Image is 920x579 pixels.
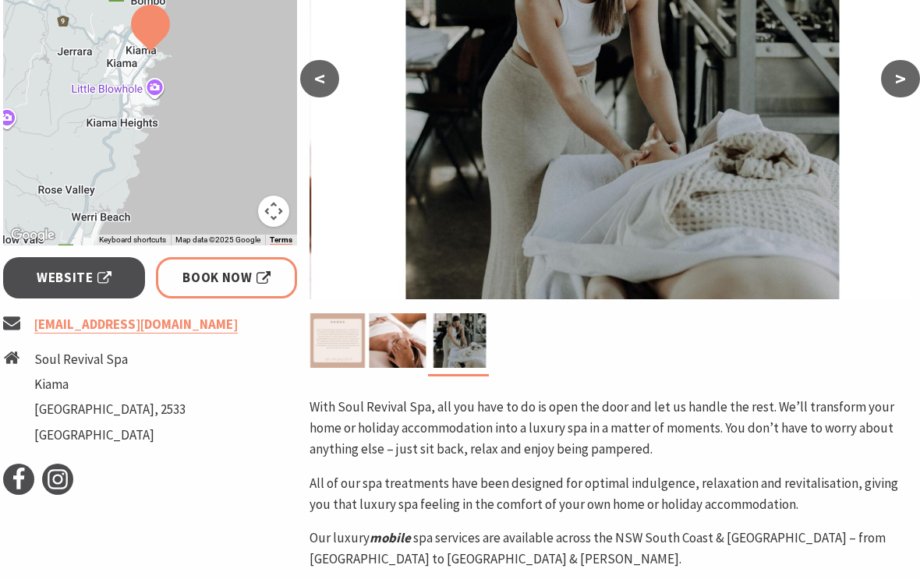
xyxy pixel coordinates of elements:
[99,235,166,245] button: Keyboard shortcuts
[34,316,238,334] a: [EMAIL_ADDRESS][DOMAIN_NAME]
[258,196,289,227] button: Map camera controls
[270,235,292,245] a: Terms (opens in new tab)
[300,60,339,97] button: <
[3,257,145,298] a: Website
[37,267,111,288] span: Website
[34,425,186,446] li: [GEOGRAPHIC_DATA]
[7,225,58,245] a: Click to see this area on Google Maps
[370,529,411,546] strong: mobile
[156,257,298,298] a: Book Now
[34,399,186,420] li: [GEOGRAPHIC_DATA], 2533
[7,225,58,245] img: Google
[34,374,186,395] li: Kiama
[881,60,920,97] button: >
[34,349,186,370] li: Soul Revival Spa
[310,397,911,461] p: With Soul Revival Spa, all you have to do is open the door and let us handle the rest. We’ll tran...
[182,267,271,288] span: Book Now
[310,528,911,570] p: Our luxury spa services are available across the NSW South Coast & [GEOGRAPHIC_DATA] – from [GEOG...
[175,235,260,244] span: Map data ©2025 Google
[310,473,911,515] p: All of our spa treatments have been designed for optimal indulgence, relaxation and revitalisatio...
